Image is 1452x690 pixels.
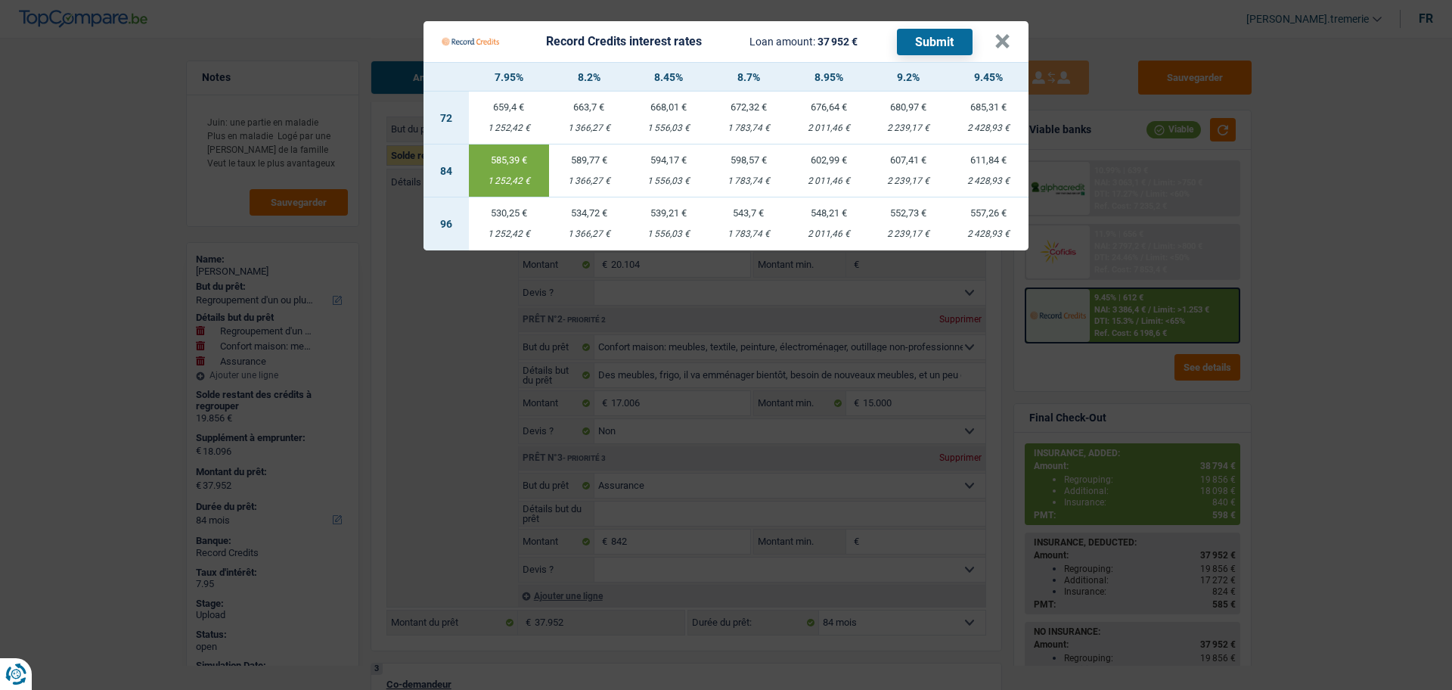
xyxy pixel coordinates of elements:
[423,197,469,250] td: 96
[549,155,629,165] div: 589,77 €
[628,155,709,165] div: 594,17 €
[709,63,789,92] th: 8.7%
[869,123,949,133] div: 2 239,17 €
[789,123,869,133] div: 2 011,46 €
[469,123,549,133] div: 1 252,42 €
[869,102,949,112] div: 680,97 €
[469,176,549,186] div: 1 252,42 €
[442,27,499,56] img: Record Credits
[789,155,869,165] div: 602,99 €
[469,155,549,165] div: 585,39 €
[469,63,549,92] th: 7.95%
[423,92,469,145] td: 72
[469,102,549,112] div: 659,4 €
[709,155,789,165] div: 598,57 €
[709,123,789,133] div: 1 783,74 €
[549,176,629,186] div: 1 366,27 €
[628,63,709,92] th: 8.45%
[948,229,1028,239] div: 2 428,93 €
[789,208,869,218] div: 548,21 €
[549,123,629,133] div: 1 366,27 €
[869,63,949,92] th: 9.2%
[546,36,702,48] div: Record Credits interest rates
[869,229,949,239] div: 2 239,17 €
[628,123,709,133] div: 1 556,03 €
[469,229,549,239] div: 1 252,42 €
[869,155,949,165] div: 607,41 €
[469,208,549,218] div: 530,25 €
[897,29,973,55] button: Submit
[549,102,629,112] div: 663,7 €
[948,102,1028,112] div: 685,31 €
[423,145,469,197] td: 84
[869,208,949,218] div: 552,73 €
[994,34,1010,49] button: ×
[749,36,815,48] span: Loan amount:
[869,176,949,186] div: 2 239,17 €
[628,208,709,218] div: 539,21 €
[948,155,1028,165] div: 611,84 €
[789,102,869,112] div: 676,64 €
[549,229,629,239] div: 1 366,27 €
[789,176,869,186] div: 2 011,46 €
[549,63,629,92] th: 8.2%
[948,63,1028,92] th: 9.45%
[818,36,858,48] span: 37 952 €
[709,229,789,239] div: 1 783,74 €
[709,102,789,112] div: 672,32 €
[789,63,869,92] th: 8.95%
[948,176,1028,186] div: 2 428,93 €
[709,208,789,218] div: 543,7 €
[628,176,709,186] div: 1 556,03 €
[628,229,709,239] div: 1 556,03 €
[789,229,869,239] div: 2 011,46 €
[549,208,629,218] div: 534,72 €
[948,208,1028,218] div: 557,26 €
[628,102,709,112] div: 668,01 €
[948,123,1028,133] div: 2 428,93 €
[709,176,789,186] div: 1 783,74 €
